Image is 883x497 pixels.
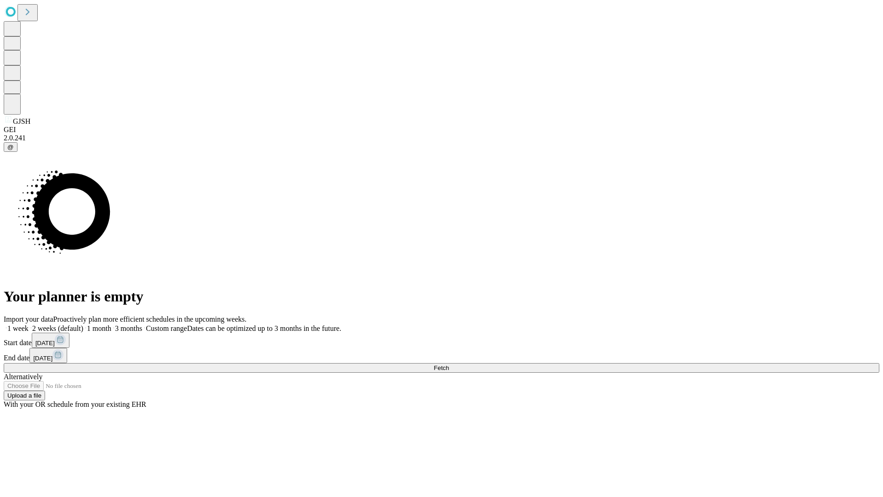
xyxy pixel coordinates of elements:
button: [DATE] [29,348,67,363]
span: 2 weeks (default) [32,324,83,332]
span: Custom range [146,324,187,332]
span: [DATE] [33,355,52,362]
span: 3 months [115,324,142,332]
span: [DATE] [35,340,55,347]
span: Proactively plan more efficient schedules in the upcoming weeks. [53,315,247,323]
button: Upload a file [4,391,45,400]
h1: Your planner is empty [4,288,879,305]
div: Start date [4,333,879,348]
span: Import your data [4,315,53,323]
span: GJSH [13,117,30,125]
button: [DATE] [32,333,69,348]
div: 2.0.241 [4,134,879,142]
span: Alternatively [4,373,42,381]
span: Fetch [434,364,449,371]
span: 1 week [7,324,29,332]
button: Fetch [4,363,879,373]
span: Dates can be optimized up to 3 months in the future. [187,324,341,332]
div: End date [4,348,879,363]
div: GEI [4,126,879,134]
span: @ [7,144,14,150]
button: @ [4,142,17,152]
span: With your OR schedule from your existing EHR [4,400,146,408]
span: 1 month [87,324,111,332]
